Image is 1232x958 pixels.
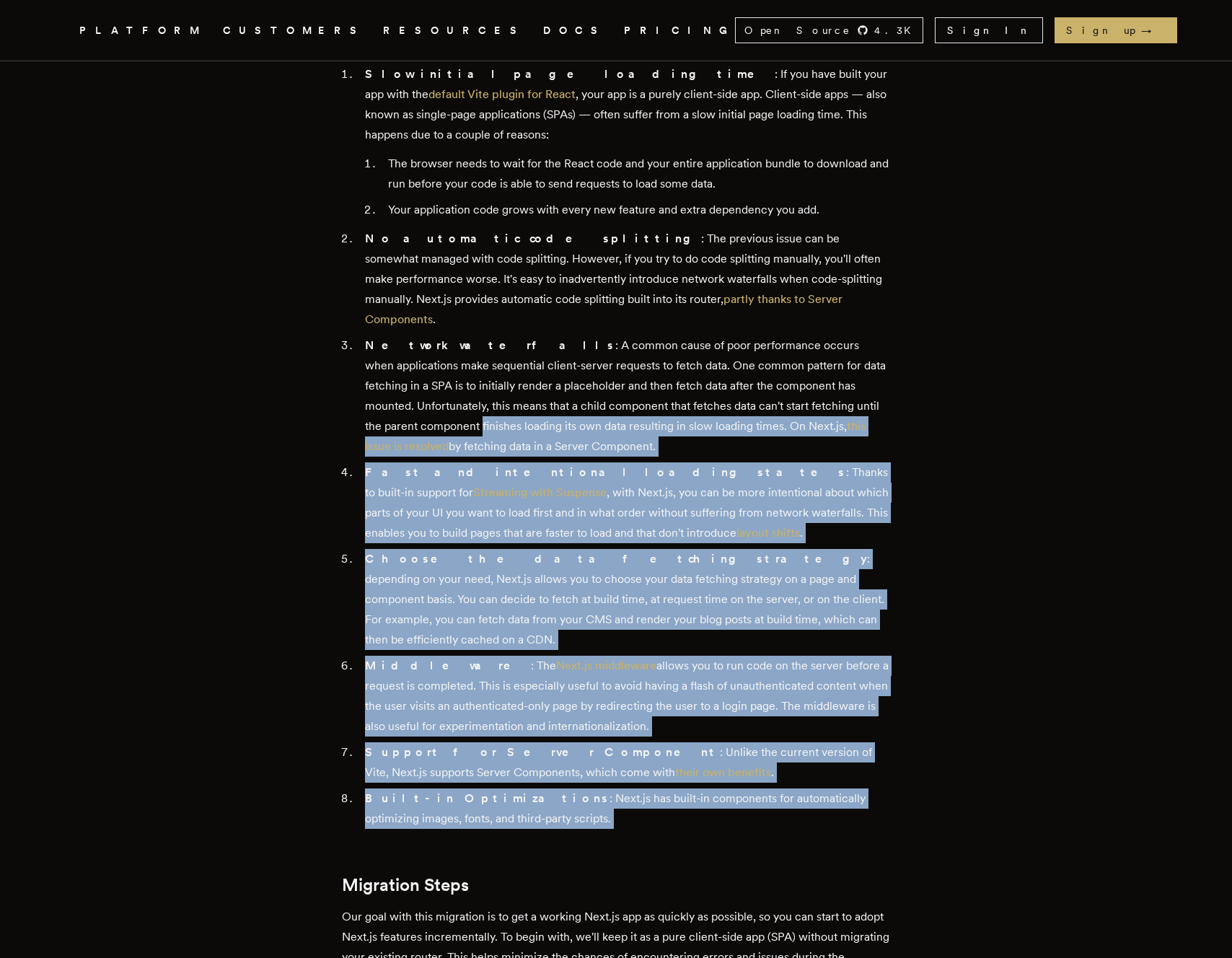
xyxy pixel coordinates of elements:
li: Your application code grows with every new feature and extra dependency you add. [384,200,890,220]
strong: Built-in Optimizations [365,791,610,805]
strong: Middleware [365,659,531,672]
li: The browser needs to wait for the React code and your entire application bundle to download and r... [384,154,890,194]
strong: Fast and intentional loading states [365,465,846,479]
span: 4.3 K [874,23,920,38]
a: Next.js middleware [556,659,656,672]
a: PRICING [624,22,735,40]
a: Sign up [1055,17,1177,43]
strong: Slow initial page loading time [365,67,775,81]
button: PLATFORM [79,22,206,40]
a: DOCS [543,22,607,40]
li: : Thanks to built-in support for , with Next.js, you can be more intentional about which parts of... [361,462,890,543]
li: : If you have built your app with the , your app is a purely client-side app. Client-side apps — ... [361,64,890,220]
strong: No automatic code splitting [365,232,701,245]
span: → [1141,23,1166,38]
button: RESOURCES [383,22,526,40]
h2: Migration Steps [342,875,890,895]
strong: Support for Server Component [365,745,720,759]
li: : Unlike the current version of Vite, Next.js supports Server Components, which come with . [361,742,890,783]
li: : A common cause of poor performance occurs when applications make sequential client-server reque... [361,335,890,457]
span: Open Source [744,23,851,38]
a: Sign In [935,17,1043,43]
a: Streaming with Suspense [473,485,607,499]
strong: Choose the data fetching strategy [365,552,867,566]
a: layout shifts [736,526,800,540]
li: : The allows you to run code on the server before a request is completed. This is especially usef... [361,656,890,737]
strong: Network waterfalls [365,338,615,352]
a: CUSTOMERS [223,22,366,40]
li: : Next.js has built-in components for automatically optimizing images, fonts, and third-party scr... [361,788,890,829]
a: default Vite plugin for React [428,87,576,101]
a: their own benefits [675,765,771,779]
li: : The previous issue can be somewhat managed with code splitting. However, if you try to do code ... [361,229,890,330]
li: : depending on your need, Next.js allows you to choose your data fetching strategy on a page and ... [361,549,890,650]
